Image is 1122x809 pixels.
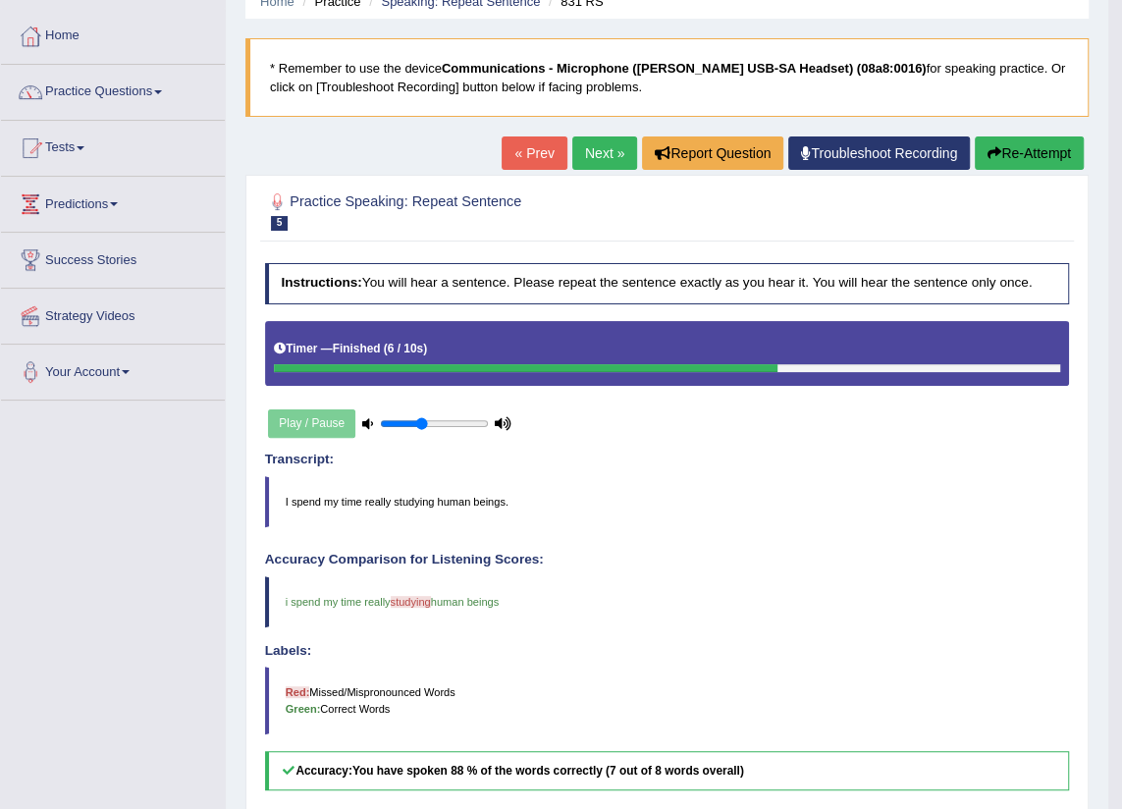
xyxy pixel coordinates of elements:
h4: Transcript: [265,453,1070,467]
a: Next » [572,136,637,170]
span: human beings [431,596,499,608]
button: Report Question [642,136,783,170]
a: Troubleshoot Recording [788,136,970,170]
a: Practice Questions [1,65,225,114]
h4: Accuracy Comparison for Listening Scores: [265,553,1070,567]
blockquote: * Remember to use the device for speaking practice. Or click on [Troubleshoot Recording] button b... [245,38,1089,117]
b: Instructions: [281,275,361,290]
b: You have spoken 88 % of the words correctly (7 out of 8 words overall) [352,764,744,778]
button: Re-Attempt [975,136,1084,170]
a: Success Stories [1,233,225,282]
h4: You will hear a sentence. Please repeat the sentence exactly as you hear it. You will hear the se... [265,263,1070,304]
b: ) [423,342,427,355]
blockquote: I spend my time really studying human beings. [265,476,1070,527]
b: ( [384,342,388,355]
a: Predictions [1,177,225,226]
a: Strategy Videos [1,289,225,338]
h5: Accuracy: [265,751,1070,791]
a: « Prev [502,136,566,170]
h4: Labels: [265,644,1070,659]
b: Communications - Microphone ([PERSON_NAME] USB-SA Headset) (08a8:0016) [442,61,927,76]
h2: Practice Speaking: Repeat Sentence [265,189,764,231]
b: Green: [286,703,321,715]
a: Home [1,9,225,58]
blockquote: Missed/Mispronounced Words Correct Words [265,667,1070,733]
b: Red: [286,686,310,698]
a: Tests [1,121,225,170]
span: studying [391,596,431,608]
b: 6 / 10s [388,342,423,355]
a: Your Account [1,345,225,394]
h5: Timer — [274,343,427,355]
b: Finished [333,342,381,355]
span: 5 [271,216,289,231]
span: i spend my time really [286,596,391,608]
